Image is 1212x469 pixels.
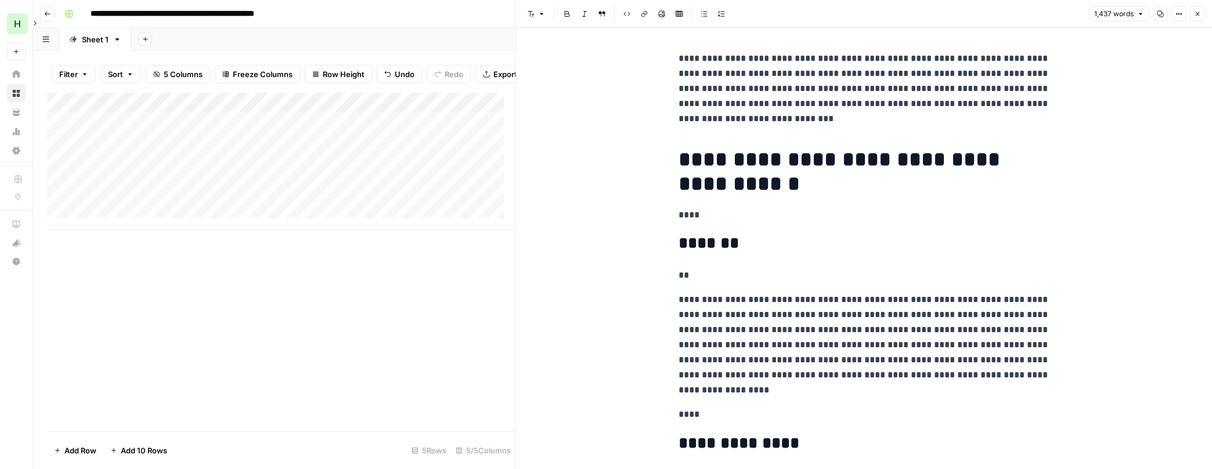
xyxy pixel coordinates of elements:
[7,234,26,252] button: What's new?
[475,65,542,83] button: Export CSV
[7,103,26,122] a: Your Data
[377,65,422,83] button: Undo
[59,28,131,51] a: Sheet 1
[7,65,26,83] a: Home
[59,68,78,80] span: Filter
[108,68,123,80] span: Sort
[164,68,203,80] span: 5 Columns
[305,65,372,83] button: Row Height
[7,252,26,271] button: Help + Support
[100,65,141,83] button: Sort
[7,141,26,160] a: Settings
[427,65,471,83] button: Redo
[121,445,167,456] span: Add 10 Rows
[233,68,293,80] span: Freeze Columns
[451,441,515,460] div: 5/5 Columns
[323,68,365,80] span: Row Height
[407,441,451,460] div: 5 Rows
[82,34,109,45] div: Sheet 1
[146,65,210,83] button: 5 Columns
[493,68,535,80] span: Export CSV
[52,65,96,83] button: Filter
[64,445,96,456] span: Add Row
[7,9,26,38] button: Workspace: Hasbrook
[395,68,414,80] span: Undo
[103,441,174,460] button: Add 10 Rows
[215,65,300,83] button: Freeze Columns
[1089,6,1149,21] button: 1,437 words
[47,441,103,460] button: Add Row
[1094,9,1134,19] span: 1,437 words
[14,17,21,31] span: H
[7,122,26,141] a: Usage
[445,68,463,80] span: Redo
[7,215,26,234] a: AirOps Academy
[8,234,25,252] div: What's new?
[7,84,26,103] a: Browse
